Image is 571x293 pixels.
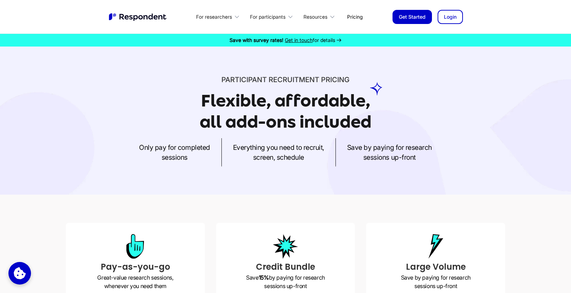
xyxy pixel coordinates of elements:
span: PRICING [321,75,350,84]
div: Resources [303,13,327,20]
span: Get in touch [285,37,313,43]
div: For researchers [192,8,246,25]
div: for details [230,37,335,44]
div: Resources [300,8,341,25]
div: For participants [250,13,285,20]
p: Only pay for completed sessions [139,142,210,162]
h3: Credit Bundle [222,261,350,273]
h3: Large Volume [372,261,500,273]
a: Get Started [393,10,432,24]
img: Untitled UI logotext [108,12,168,22]
div: For researchers [196,13,232,20]
strong: 15% [259,274,269,281]
a: Pricing [341,8,368,25]
h3: Pay-as-you-go [71,261,199,273]
span: Participant recruitment [221,75,319,84]
p: Save by paying for research sessions up-front [372,273,500,290]
p: Great-value research sessions, whenever you need them [71,273,199,290]
div: For participants [246,8,300,25]
strong: Save with survey rates! [230,37,283,43]
p: Save by paying for research sessions up-front [347,142,432,162]
h1: Flexible, affordable, all add-ons included [200,91,371,132]
p: Save by paying for research sessions up-front [222,273,350,290]
a: home [108,12,168,22]
p: Everything you need to recruit, screen, schedule [233,142,324,162]
a: Login [438,10,463,24]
